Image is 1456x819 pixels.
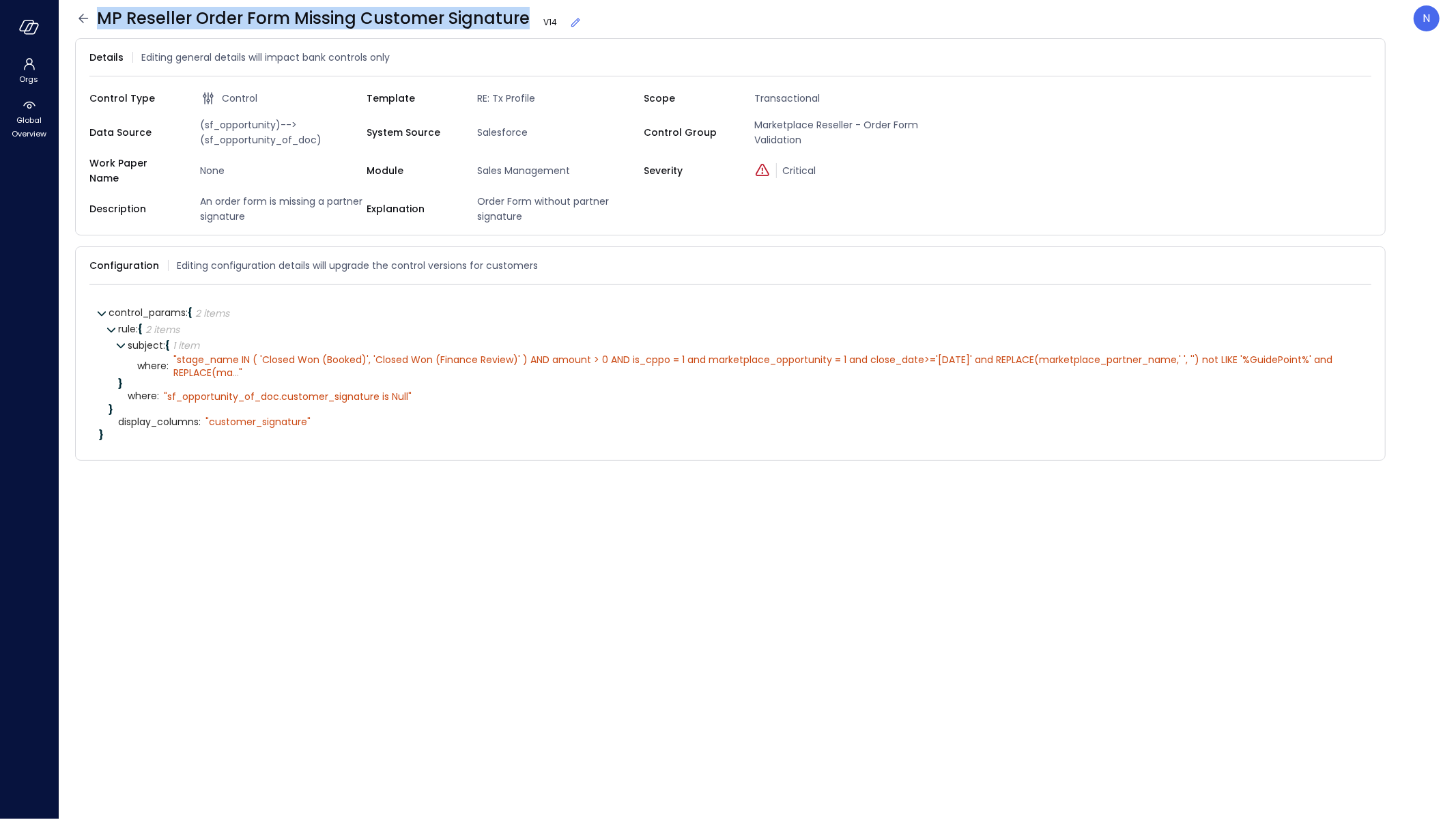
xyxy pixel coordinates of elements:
[167,359,169,373] span: :
[89,50,124,65] span: Details
[89,201,178,216] span: Description
[188,306,192,319] span: {
[367,201,455,216] span: Explanation
[89,125,178,140] span: Data Source
[173,354,1335,378] div: " "
[128,391,159,401] span: where
[97,8,582,29] span: MP Reseller Order Form Missing Customer Signature
[205,416,311,428] div: " customer_signature"
[754,163,921,178] div: Critical
[472,163,644,178] span: Sales Management
[136,322,138,336] span: :
[1423,10,1431,27] p: N
[138,322,143,336] span: {
[233,366,239,379] span: ...
[163,339,165,352] span: :
[200,90,367,106] div: Control
[89,258,159,273] span: Configuration
[195,194,367,224] span: An order form is missing a partner signature
[749,117,921,147] span: Marketplace Reseller - Order Form Validation
[20,72,39,86] span: Orgs
[89,156,178,186] span: Work Paper Name
[157,389,159,403] span: :
[195,117,367,147] span: (sf_opportunity)-->(sf_opportunity_of_doc)
[128,339,165,352] span: subject
[3,55,55,87] div: Orgs
[644,125,732,140] span: Control Group
[118,379,1362,388] div: }
[3,96,55,142] div: Global Overview
[186,306,188,319] span: :
[165,339,170,352] span: {
[472,125,644,140] span: Salesforce
[164,390,412,403] div: " sf_opportunity_of_doc.customer_signature is Null"
[199,415,201,429] span: :
[141,50,390,65] span: Editing general details will impact bank controls only
[367,163,455,178] span: Module
[367,125,455,140] span: System Source
[173,353,1335,379] span: stage_name IN ( 'Closed Won (Booked)', 'Closed Won (Finance Review)' ) AND amount > 0 AND is_cppo...
[538,16,562,29] span: V 14
[8,113,50,141] span: Global Overview
[173,341,199,350] div: 1 item
[145,325,180,334] div: 2 items
[109,306,188,319] span: control_params
[137,361,169,371] span: where
[367,91,455,106] span: Template
[644,91,732,106] span: Scope
[195,308,229,318] div: 2 items
[118,322,138,336] span: rule
[195,163,367,178] span: None
[749,91,921,106] span: Transactional
[89,91,178,106] span: Control Type
[99,430,1362,440] div: }
[472,194,644,224] span: Order Form without partner signature
[177,258,538,273] span: Editing configuration details will upgrade the control versions for customers
[118,417,201,427] span: display_columns
[472,91,644,106] span: RE: Tx Profile
[644,163,732,178] span: Severity
[1414,5,1440,31] div: Noy Vadai
[109,405,1362,414] div: }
